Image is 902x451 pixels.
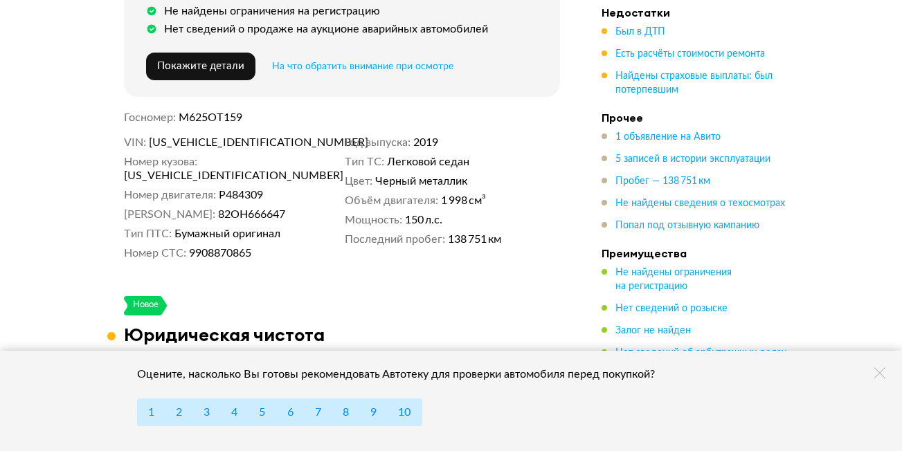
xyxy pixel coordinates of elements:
[132,296,159,315] div: Новое
[124,188,216,202] dt: Номер двигателя
[615,176,710,186] span: Пробег — 138 751 км
[398,407,411,418] span: 10
[189,246,251,260] span: 9908870865
[220,398,249,426] button: 4
[315,407,321,418] span: 7
[287,407,294,418] span: 6
[602,111,795,125] h4: Прочее
[345,155,384,169] dt: Тип ТС
[165,398,193,426] button: 2
[146,53,255,80] button: Покажите детали
[137,367,674,381] div: Оцените, насколько Вы готовы рекомендовать Автотеку для проверки автомобиля перед покупкой?
[219,188,263,202] span: Р484309
[441,194,486,208] span: 1 998 см³
[272,62,453,71] span: На что обратить внимание при осмотре
[345,174,372,188] dt: Цвет
[157,61,244,71] span: Покажите детали
[149,136,308,149] span: [US_VEHICLE_IDENTIFICATION_NUMBER]
[124,246,186,260] dt: Номер СТС
[615,199,785,208] span: Не найдены сведения о техосмотрах
[304,398,332,426] button: 7
[343,407,349,418] span: 8
[192,398,221,426] button: 3
[448,232,501,246] span: 138 751 км
[174,227,280,241] span: Бумажный оригинал
[248,398,276,426] button: 5
[413,136,438,149] span: 2019
[405,213,442,227] span: 150 л.с.
[615,348,786,358] span: Нет сведений об арбитражных делах
[370,407,377,418] span: 9
[345,232,445,246] dt: Последний пробег
[615,304,728,313] span: Нет сведений о розыске
[124,324,325,345] h3: Юридическая чистота
[615,71,773,95] span: Найдены страховые выплаты: был потерпевшим
[231,407,237,418] span: 4
[345,194,438,208] dt: Объём двигателя
[124,227,172,241] dt: Тип ПТС
[615,132,721,142] span: 1 объявление на Авито
[602,6,795,19] h4: Недостатки
[148,407,154,418] span: 1
[615,27,665,37] span: Был в ДТП
[345,136,411,149] dt: Год выпуска
[615,268,732,291] span: Не найдены ограничения на регистрацию
[615,326,691,335] span: Залог не найден
[387,155,469,169] span: Легковой седан
[615,221,759,230] span: Попал под отзывную кампанию
[259,407,265,418] span: 5
[164,4,380,18] div: Не найдены ограничения на регистрацию
[276,398,305,426] button: 6
[124,208,215,221] dt: [PERSON_NAME]
[124,155,197,169] dt: Номер кузова
[179,112,242,123] span: М625ОТ159
[345,213,402,227] dt: Мощность
[602,246,795,260] h4: Преимущества
[204,407,210,418] span: 3
[375,174,467,188] span: Черный металлик
[359,398,388,426] button: 9
[218,208,285,221] span: 82ОН666647
[615,154,770,164] span: 5 записей в истории эксплуатации
[124,136,146,149] dt: VIN
[615,49,765,59] span: Есть расчёты стоимости ремонта
[387,398,422,426] button: 10
[137,398,165,426] button: 1
[124,111,176,125] dt: Госномер
[332,398,360,426] button: 8
[164,22,488,36] div: Нет сведений о продаже на аукционе аварийных автомобилей
[124,169,283,183] span: [US_VEHICLE_IDENTIFICATION_NUMBER]
[176,407,182,418] span: 2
